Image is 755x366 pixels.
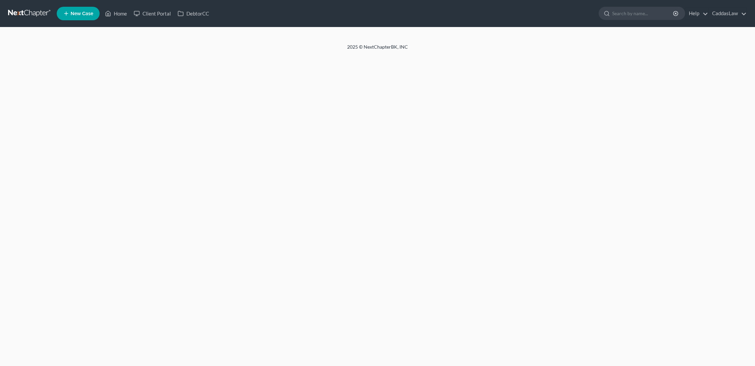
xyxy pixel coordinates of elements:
a: Home [102,7,130,20]
div: 2025 © NextChapterBK, INC [185,44,570,56]
a: Help [685,7,708,20]
span: New Case [71,11,93,16]
input: Search by name... [612,7,674,20]
a: CaddasLaw [709,7,747,20]
a: DebtorCC [174,7,212,20]
a: Client Portal [130,7,174,20]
